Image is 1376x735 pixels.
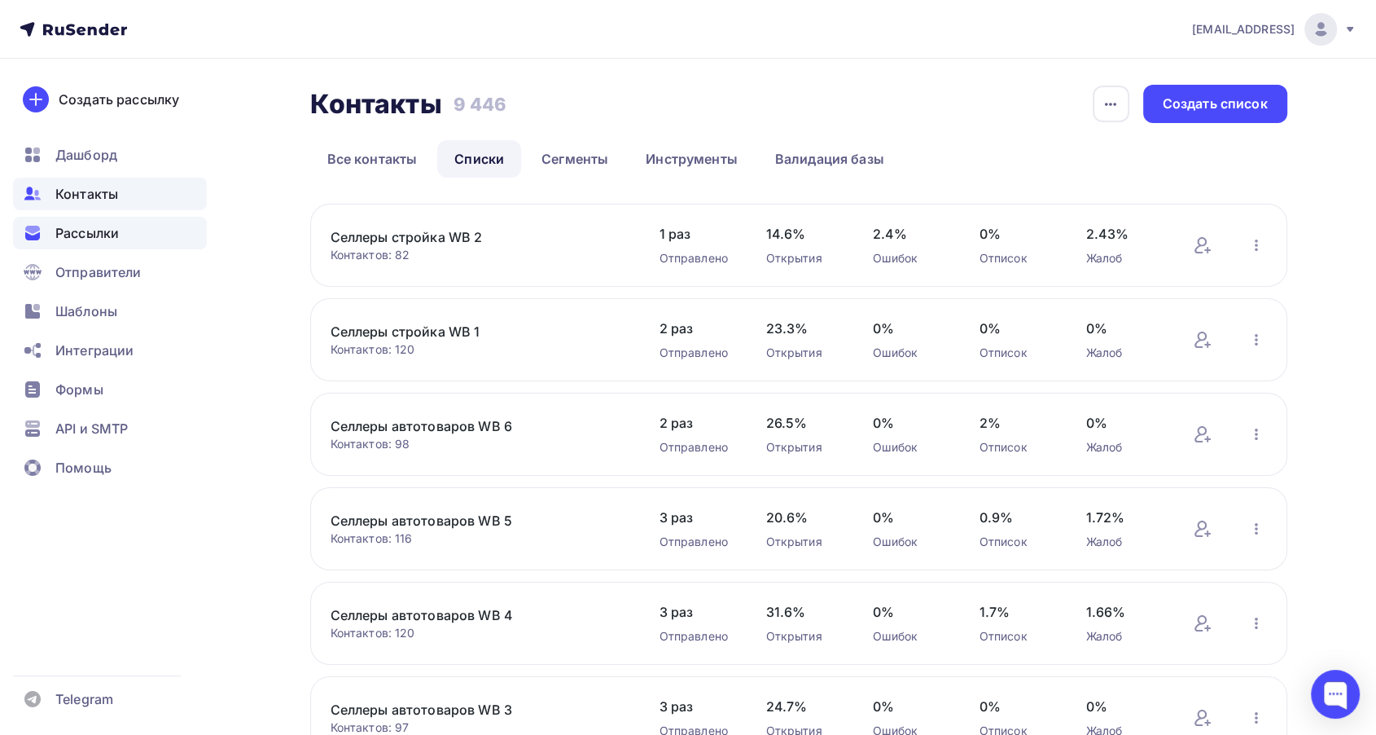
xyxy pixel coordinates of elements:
div: Открытия [766,250,840,266]
span: Дашборд [55,145,117,165]
span: Интеграции [55,341,134,360]
span: 0% [979,319,1054,338]
span: 2.4% [873,224,947,244]
div: Отправлено [660,534,734,550]
span: 0% [873,602,947,622]
span: 0.9% [979,508,1054,527]
span: Помощь [55,458,112,478]
h3: 9 446 [454,93,507,116]
span: 0% [873,319,947,338]
span: 1 раз [660,224,734,244]
a: Сегменты [524,140,625,178]
a: Шаблоны [13,295,207,328]
span: 26.5% [766,413,840,433]
div: Контактов: 120 [331,341,627,358]
a: [EMAIL_ADDRESS] [1192,13,1356,46]
div: Отправлено [660,628,734,645]
div: Открытия [766,439,840,456]
span: 0% [979,697,1054,716]
span: 2 раз [660,319,734,338]
span: [EMAIL_ADDRESS] [1192,21,1295,37]
div: Ошибок [873,439,947,456]
span: 1.72% [1086,508,1160,527]
span: 1.66% [1086,602,1160,622]
span: 23.3% [766,319,840,338]
div: Отписок [979,345,1054,361]
span: 3 раз [660,602,734,622]
a: Селлеры автотоваров WB 3 [331,700,607,720]
a: Дашборд [13,139,207,171]
span: 14.6% [766,224,840,244]
div: Отправлено [660,250,734,266]
span: 20.6% [766,508,840,527]
div: Открытия [766,628,840,645]
div: Ошибок [873,628,947,645]
a: Селлеры автотоваров WB 6 [331,416,607,436]
span: 0% [873,413,947,433]
div: Отписок [979,534,1054,550]
div: Создать рассылку [59,90,179,109]
span: 3 раз [660,697,734,716]
div: Отписок [979,439,1054,456]
div: Жалоб [1086,250,1160,266]
a: Формы [13,373,207,406]
span: 2 раз [660,413,734,433]
a: Рассылки [13,217,207,249]
a: Инструменты [629,140,755,178]
a: Селлеры стройка WB 1 [331,322,607,341]
div: Жалоб [1086,628,1160,645]
span: Шаблоны [55,301,117,321]
span: 0% [873,697,947,716]
span: 2% [979,413,1054,433]
div: Отписок [979,250,1054,266]
div: Контактов: 82 [331,247,627,263]
div: Жалоб [1086,439,1160,456]
span: 0% [873,508,947,527]
a: Селлеры автотоваров WB 5 [331,511,607,530]
div: Жалоб [1086,534,1160,550]
span: 3 раз [660,508,734,527]
span: 2.43% [1086,224,1160,244]
div: Жалоб [1086,345,1160,361]
span: 24.7% [766,697,840,716]
a: Отправители [13,256,207,288]
a: Все контакты [310,140,435,178]
div: Открытия [766,534,840,550]
div: Отправлено [660,345,734,361]
div: Ошибок [873,250,947,266]
a: Валидация базы [758,140,901,178]
a: Контакты [13,178,207,210]
span: Контакты [55,184,118,204]
div: Контактов: 116 [331,530,627,547]
span: 0% [979,224,1054,244]
div: Контактов: 98 [331,436,627,452]
span: Формы [55,380,103,399]
span: Рассылки [55,223,119,243]
div: Контактов: 120 [331,625,627,641]
span: 31.6% [766,602,840,622]
a: Списки [437,140,521,178]
div: Ошибок [873,345,947,361]
span: 0% [1086,413,1160,433]
div: Ошибок [873,534,947,550]
span: Telegram [55,689,113,709]
div: Отписок [979,628,1054,645]
div: Открытия [766,345,840,361]
h2: Контакты [310,88,442,121]
a: Селлеры автотоваров WB 4 [331,605,607,625]
span: 0% [1086,697,1160,716]
span: API и SMTP [55,419,128,438]
div: Создать список [1163,95,1268,113]
div: Отправлено [660,439,734,456]
span: Отправители [55,262,142,282]
a: Селлеры стройка WB 2 [331,227,607,247]
span: 1.7% [979,602,1054,622]
span: 0% [1086,319,1160,338]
